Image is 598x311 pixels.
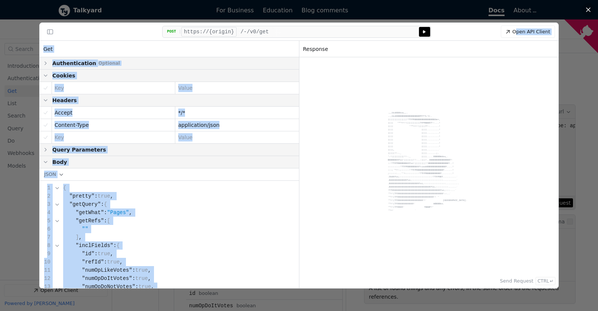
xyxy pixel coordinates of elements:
[62,258,295,266] div: : ,
[163,30,180,34] div: POST
[299,41,559,288] section: Response
[62,233,295,241] div: ,
[178,121,220,129] div: application/json
[75,234,78,240] span: ]
[82,251,95,257] span: "id"
[98,193,110,199] span: true
[117,243,120,249] span: {
[62,250,295,258] div: : ,
[181,27,237,37] button: https://{origin}
[55,121,89,129] div: Content-Type
[135,275,148,281] span: true
[175,131,299,143] div: Header Value
[44,241,53,250] div: 8
[44,283,53,291] div: 13
[44,171,56,178] span: JSON
[97,60,121,67] span: Optional
[75,218,104,224] span: "getRefs"
[107,210,129,216] span: "Pages"
[107,218,110,224] span: [
[52,131,175,143] div: Header Key
[39,22,559,289] div: API Client
[175,107,299,119] div: Header Value
[44,274,53,283] div: 12
[98,251,110,257] span: true
[40,168,69,180] button: JSON
[62,192,295,200] div: : ,
[82,259,104,265] span: "refId"
[52,119,175,131] div: Header Key
[44,233,53,241] div: 7
[62,283,295,291] div: : ,
[52,107,175,119] div: Header Key
[52,60,96,67] span: Authentication
[44,184,53,192] div: 1
[62,217,295,225] div: :
[62,241,295,250] div: :
[44,192,53,200] div: 2
[44,225,53,233] div: 6
[75,210,104,216] span: "getWhat"
[62,208,295,217] div: : ,
[107,259,120,265] span: true
[135,267,148,273] span: true
[175,119,299,131] div: Header Value
[44,217,53,225] div: 5
[44,208,53,217] div: 4
[175,82,299,94] div: Cookie Value
[104,201,107,207] span: {
[82,275,132,281] span: "numOpDoItVotes"
[75,243,113,249] span: "inclFields"
[44,266,53,274] div: 11
[62,266,295,274] div: : ,
[240,29,269,35] span: /-/v0/get
[501,26,555,37] a: Open API Client
[52,82,175,94] div: Cookie Key
[62,274,295,283] div: : ,
[82,284,135,290] span: "numOpDoNotVotes"
[82,226,88,232] span: ""
[62,200,295,208] div: :
[63,185,66,191] span: {
[44,258,53,266] div: 10
[500,277,555,285] button: Send Request
[70,193,95,199] span: "pretty"
[44,250,53,258] div: 9
[138,284,151,290] span: true
[82,267,132,273] span: "numOpLikeVotes"
[55,109,73,117] div: Accept
[70,201,101,207] span: "getQuery"
[40,41,299,288] section: Request: Get
[44,200,53,208] div: 3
